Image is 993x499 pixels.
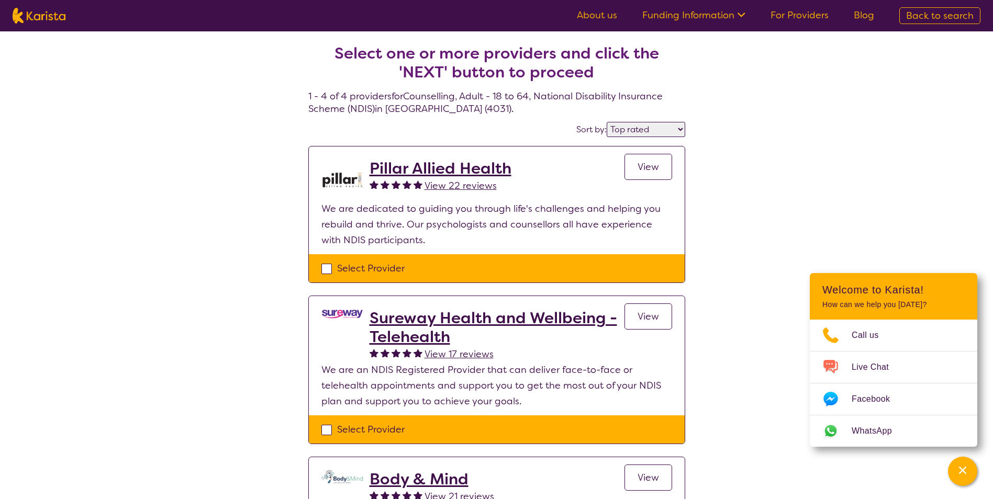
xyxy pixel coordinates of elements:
span: Live Chat [852,359,901,375]
a: View [624,154,672,180]
div: Channel Menu [810,273,977,447]
img: fullstar [403,348,411,357]
img: vgwqq8bzw4bddvbx0uac.png [321,309,363,320]
span: View [638,161,659,173]
img: fullstar [381,348,389,357]
span: View [638,310,659,323]
span: Facebook [852,391,902,407]
span: View [638,471,659,484]
img: qmpolprhjdhzpcuekzqg.svg [321,470,363,483]
label: Sort by: [576,124,607,135]
p: We are dedicated to guiding you through life's challenges and helping you rebuild and thrive. Our... [321,201,672,248]
a: Sureway Health and Wellbeing - Telehealth [370,309,624,346]
a: Funding Information [642,9,745,21]
img: fullstar [392,180,400,189]
h2: Select one or more providers and click the 'NEXT' button to proceed [321,44,673,82]
p: How can we help you [DATE]? [822,300,965,309]
button: Channel Menu [948,457,977,486]
a: View 17 reviews [425,346,494,362]
a: About us [577,9,617,21]
p: We are an NDIS Registered Provider that can deliver face-to-face or telehealth appointments and s... [321,362,672,409]
img: fullstar [414,348,422,357]
img: fullstar [381,180,389,189]
a: View 22 reviews [425,178,497,194]
span: Call us [852,327,891,343]
h4: 1 - 4 of 4 providers for Counselling , Adult - 18 to 64 , National Disability Insurance Scheme (N... [308,19,685,115]
a: For Providers [771,9,829,21]
img: fullstar [392,348,400,357]
span: View 22 reviews [425,179,497,192]
span: Back to search [906,9,974,22]
a: Back to search [899,7,980,24]
ul: Choose channel [810,320,977,447]
a: Pillar Allied Health [370,159,511,178]
img: Karista logo [13,8,65,24]
a: View [624,464,672,491]
img: fullstar [403,180,411,189]
a: Body & Mind [370,470,494,489]
img: fullstar [370,348,378,357]
h2: Welcome to Karista! [822,283,965,296]
img: rfh6iifgakk6qm0ilome.png [321,159,363,201]
span: WhatsApp [852,423,905,439]
a: View [624,303,672,330]
a: Blog [854,9,874,21]
img: fullstar [370,180,378,189]
a: Web link opens in a new tab. [810,415,977,447]
span: View 17 reviews [425,348,494,360]
img: fullstar [414,180,422,189]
